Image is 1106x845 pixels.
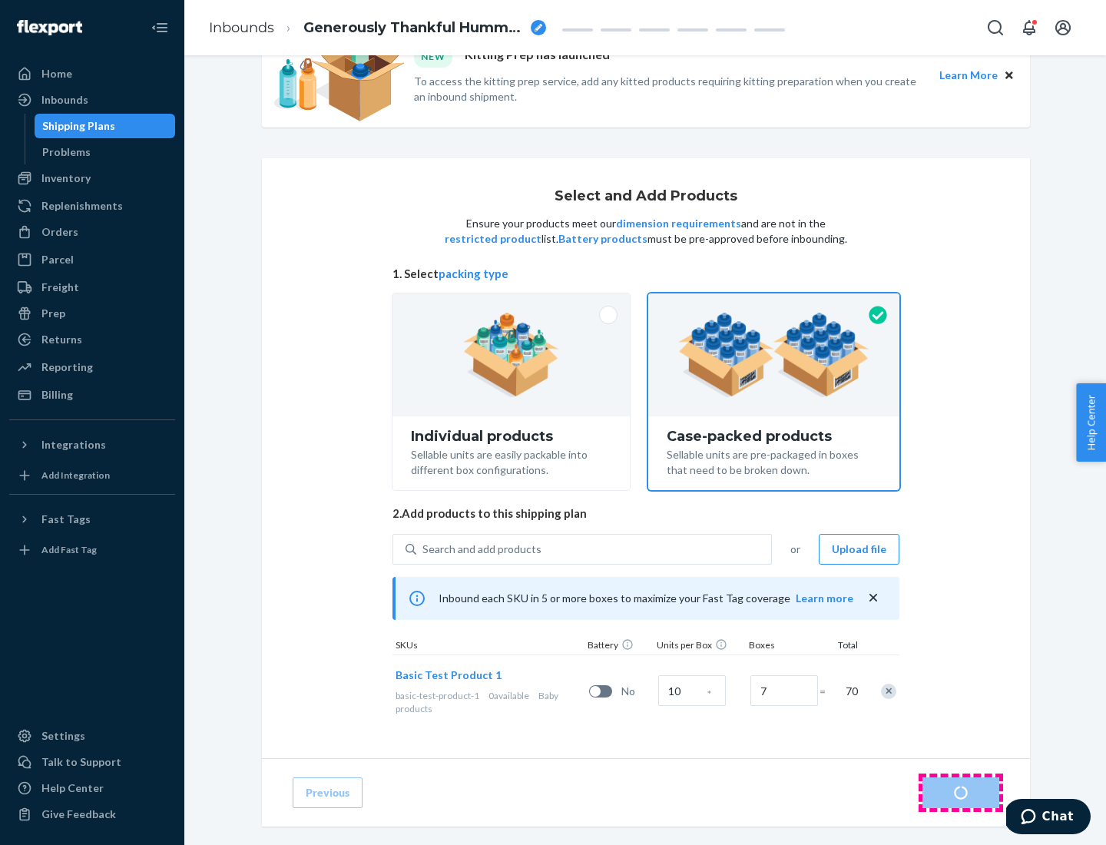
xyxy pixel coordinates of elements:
span: or [790,542,800,557]
span: Basic Test Product 1 [396,668,502,681]
button: Upload file [819,534,899,565]
span: 2. Add products to this shipping plan [392,505,899,522]
span: 1. Select [392,266,899,282]
div: SKUs [392,638,584,654]
div: Inventory [41,171,91,186]
a: Orders [9,220,175,244]
span: = [820,684,835,699]
div: Shipping Plans [42,118,115,134]
input: Number of boxes [750,675,818,706]
button: Open account menu [1048,12,1078,43]
a: Prep [9,301,175,326]
button: Basic Test Product 1 [396,668,502,683]
a: Returns [9,327,175,352]
button: restricted product [445,231,541,247]
input: Case Quantity [658,675,726,706]
div: Search and add products [422,542,541,557]
a: Home [9,61,175,86]
div: Prep [41,306,65,321]
button: Learn more [796,591,853,606]
a: Settings [9,724,175,748]
a: Help Center [9,776,175,800]
ol: breadcrumbs [197,5,558,51]
div: Boxes [746,638,823,654]
p: Ensure your products meet our and are not in the list. must be pre-approved before inbounding. [443,216,849,247]
button: close [866,590,881,606]
button: Battery products [558,231,647,247]
span: 0 available [488,690,529,701]
div: Battery [584,638,654,654]
div: Give Feedback [41,807,116,822]
a: Add Fast Tag [9,538,175,562]
div: Remove Item [881,684,896,699]
iframe: Opens a widget where you can chat to one of our agents [1006,799,1091,837]
p: To access the kitting prep service, add any kitted products requiring kitting preparation when yo... [414,74,926,104]
button: Give Feedback [9,802,175,827]
div: Inbound each SKU in 5 or more boxes to maximize your Fast Tag coverage [392,577,899,620]
img: individual-pack.facf35554cb0f1810c75b2bd6df2d64e.png [463,313,559,397]
span: 70 [843,684,858,699]
div: Fast Tags [41,512,91,527]
div: Individual products [411,429,611,444]
div: NEW [414,46,452,67]
button: Open Search Box [980,12,1011,43]
div: Parcel [41,252,74,267]
div: Add Integration [41,469,110,482]
div: Problems [42,144,91,160]
div: Sellable units are easily packable into different box configurations. [411,444,611,478]
div: Inbounds [41,92,88,108]
div: Home [41,66,72,81]
div: Units per Box [654,638,746,654]
a: Billing [9,383,175,407]
button: Integrations [9,432,175,457]
div: Settings [41,728,85,744]
button: Help Center [1076,383,1106,462]
a: Add Integration [9,463,175,488]
div: Replenishments [41,198,123,214]
a: Shipping Plans [35,114,176,138]
div: Total [823,638,861,654]
div: Freight [41,280,79,295]
div: Sellable units are pre-packaged in boxes that need to be broken down. [667,444,881,478]
button: packing type [439,266,508,282]
div: Case-packed products [667,429,881,444]
button: Close Navigation [144,12,175,43]
div: Orders [41,224,78,240]
div: Talk to Support [41,754,121,770]
button: Learn More [939,67,998,84]
img: case-pack.59cecea509d18c883b923b81aeac6d0b.png [678,313,869,397]
a: Parcel [9,247,175,272]
a: Reporting [9,355,175,379]
div: Baby products [396,689,583,715]
a: Replenishments [9,194,175,218]
a: Inbounds [209,19,274,36]
div: Help Center [41,780,104,796]
a: Inventory [9,166,175,191]
span: No [621,684,652,699]
div: Returns [41,332,82,347]
button: Fast Tags [9,507,175,532]
a: Problems [35,140,176,164]
button: Talk to Support [9,750,175,774]
h1: Select and Add Products [555,189,737,204]
div: Integrations [41,437,106,452]
div: Reporting [41,360,93,375]
img: Flexport logo [17,20,82,35]
button: Previous [293,777,363,808]
button: dimension requirements [616,216,741,231]
button: Close [1001,67,1018,84]
div: Billing [41,387,73,403]
span: basic-test-product-1 [396,690,479,701]
p: Kitting Prep has launched [465,46,610,67]
div: Add Fast Tag [41,543,97,556]
span: Generously Thankful Hummingbird [303,18,525,38]
a: Inbounds [9,88,175,112]
button: Open notifications [1014,12,1045,43]
a: Freight [9,275,175,300]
